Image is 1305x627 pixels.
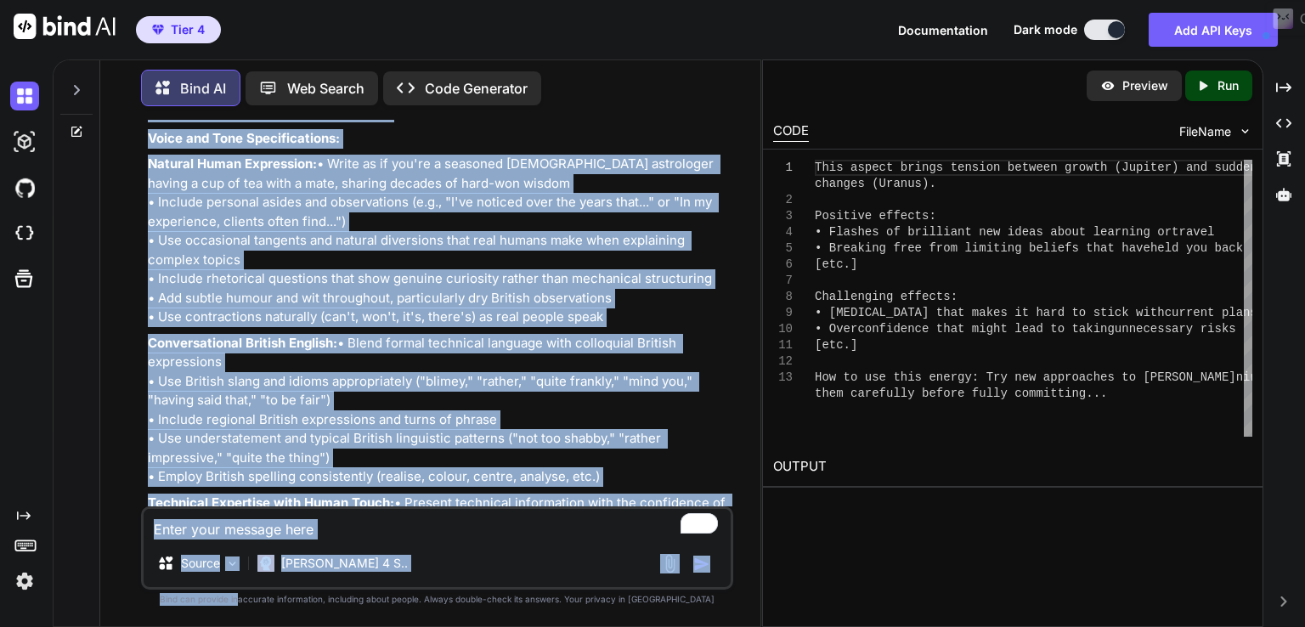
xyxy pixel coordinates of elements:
[10,82,39,110] img: darkChat
[773,305,793,321] div: 9
[773,337,793,353] div: 11
[898,21,988,39] button: Documentation
[773,240,793,257] div: 5
[287,78,364,99] p: Web Search
[815,370,1236,384] span: How to use this energy: Try new approaches to [PERSON_NAME]
[1172,225,1214,239] span: travel
[693,556,710,573] img: icon
[1100,78,1116,93] img: preview
[148,155,317,172] strong: Natural Human Expression:
[763,447,1263,487] h2: OUTPUT
[425,78,528,99] p: Code Generator
[257,555,274,572] img: Claude 4 Sonnet
[773,121,809,142] div: CODE
[815,290,958,303] span: Challenging effects:
[815,322,1115,336] span: • Overconfidence that might lead to taking
[148,155,730,327] p: • Write as if you're a seasoned [DEMOGRAPHIC_DATA] astrologer having a cup of tea with a mate, sh...
[660,554,680,573] img: attachment
[898,23,988,37] span: Documentation
[773,321,793,337] div: 10
[815,387,1107,400] span: them carefully before fully committing...
[1122,77,1168,94] p: Preview
[10,173,39,202] img: githubDark
[144,509,731,539] textarea: To enrich screen reader interactions, please activate Accessibility in Grammarly extension settings
[148,494,394,511] strong: Technical Expertise with Human Touch:
[1149,13,1278,47] button: Add API Keys
[180,78,226,99] p: Bind AI
[1115,322,1236,336] span: unnecessary risks
[10,567,39,596] img: settings
[281,555,408,572] p: [PERSON_NAME] 4 S..
[141,593,733,606] p: Bind can provide inaccurate information, including about people. Always double-check its answers....
[136,16,221,43] button: premiumTier 4
[1150,241,1243,255] span: held you back
[773,160,793,176] div: 1
[815,241,1150,255] span: • Breaking free from limiting beliefs that have
[148,335,337,351] strong: Conversational British English:
[181,555,220,572] p: Source
[14,14,116,39] img: Bind AI
[815,257,857,271] span: [etc.]
[1172,161,1257,174] span: ) and sudden
[773,289,793,305] div: 8
[773,192,793,208] div: 2
[10,219,39,248] img: cloudideIcon
[148,130,340,146] strong: Voice and Tone Specifications:
[1179,123,1231,140] span: FileName
[1238,124,1252,138] img: chevron down
[773,208,793,224] div: 3
[773,224,793,240] div: 4
[225,556,240,571] img: Pick Models
[1014,21,1077,38] span: Dark mode
[148,334,730,487] p: • Blend formal technical language with colloquial British expressions • Use British slang and idi...
[10,127,39,156] img: darkAi-studio
[815,209,936,223] span: Positive effects:
[815,161,1172,174] span: This aspect brings tension between growth (Jupiter
[815,306,1165,319] span: • [MEDICAL_DATA] that makes it hard to stick with
[1165,306,1257,319] span: current plans
[152,25,164,35] img: premium
[815,338,857,352] span: [etc.]
[1217,77,1239,94] p: Run
[815,225,1172,239] span: • Flashes of brilliant new ideas about learning or
[815,177,936,190] span: changes (Uranus).
[773,257,793,273] div: 6
[171,21,205,38] span: Tier 4
[773,370,793,386] div: 13
[773,353,793,370] div: 12
[773,273,793,289] div: 7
